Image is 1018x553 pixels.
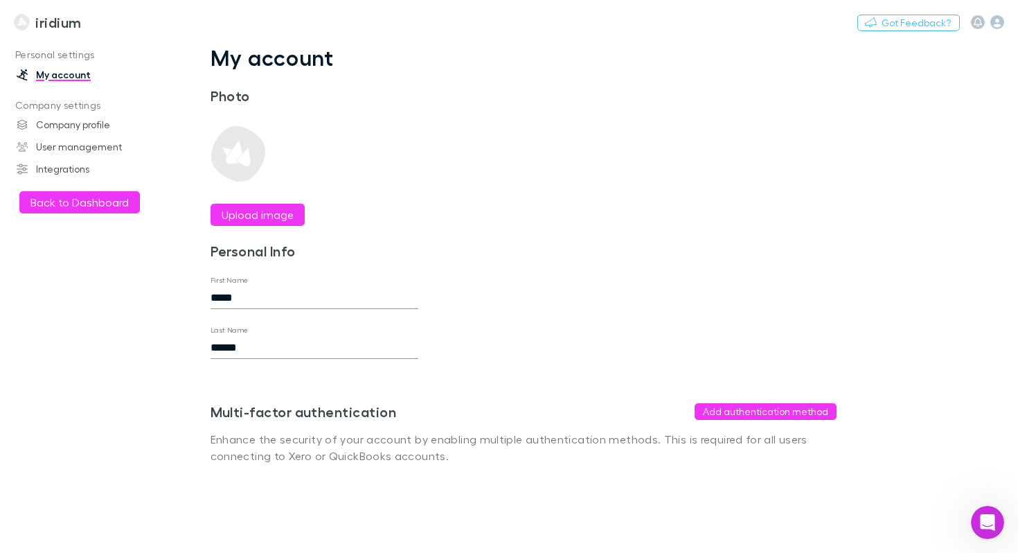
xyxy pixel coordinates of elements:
[222,207,294,223] label: Upload image
[192,410,212,437] span: 😞
[3,97,170,114] p: Company settings
[256,410,292,437] span: smiley reaction
[416,6,443,32] button: Collapse window
[220,410,256,437] span: neutral face reaction
[184,410,220,437] span: disappointed reaction
[3,158,170,180] a: Integrations
[264,410,284,437] span: 😃
[443,6,467,30] div: Close
[3,136,170,158] a: User management
[3,114,170,136] a: Company profile
[211,204,305,226] button: Upload image
[695,403,837,420] button: Add authentication method
[211,325,249,335] label: Last Name
[6,6,90,39] a: iridium
[14,14,30,30] img: iridium's Logo
[857,15,960,31] button: Got Feedback?
[35,14,81,30] h3: iridium
[211,243,418,259] h3: Personal Info
[9,6,35,32] button: go back
[211,87,418,104] h3: Photo
[211,275,249,286] label: First Name
[19,191,140,213] button: Back to Dashboard
[211,431,837,464] p: Enhance the security of your account by enabling multiple authentication methods. This is require...
[971,506,1004,539] iframe: Intercom live chat
[183,455,294,466] a: Open in help center
[3,46,170,64] p: Personal settings
[3,64,170,86] a: My account
[211,126,266,182] img: Preview
[211,403,396,420] h3: Multi-factor authentication
[17,396,460,411] div: Did this answer your question?
[211,44,837,71] h1: My account
[228,410,248,437] span: 😐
